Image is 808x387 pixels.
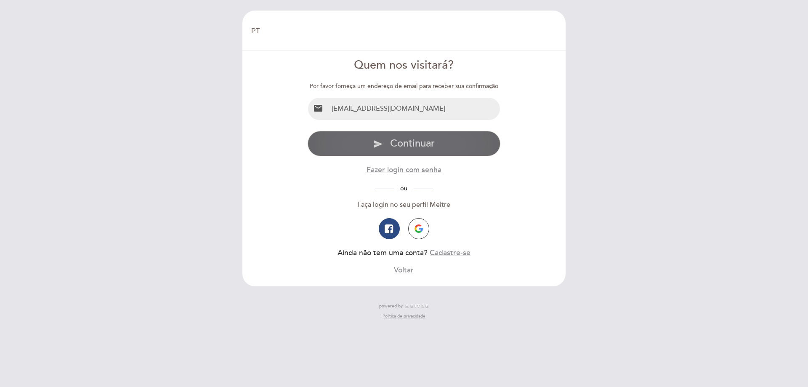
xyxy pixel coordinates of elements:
a: powered by [379,303,429,309]
input: Email [328,98,500,120]
div: Por favor forneça um endereço de email para receber sua confirmação [308,82,501,91]
span: Continuar [390,137,435,149]
img: MEITRE [405,304,429,308]
span: Ainda não tem uma conta? [338,248,428,257]
button: Fazer login com senha [367,165,441,175]
span: powered by [379,303,403,309]
button: Cadastre-se [430,248,470,258]
a: Política de privacidade [383,313,425,319]
img: icon-google.png [415,224,423,233]
span: ou [394,185,414,192]
button: send Continuar [308,131,501,156]
button: Voltar [394,265,414,275]
i: send [373,139,383,149]
div: Quem nos visitará? [308,57,501,74]
i: email [313,103,323,113]
div: Faça login no seu perfil Meitre [308,200,501,210]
